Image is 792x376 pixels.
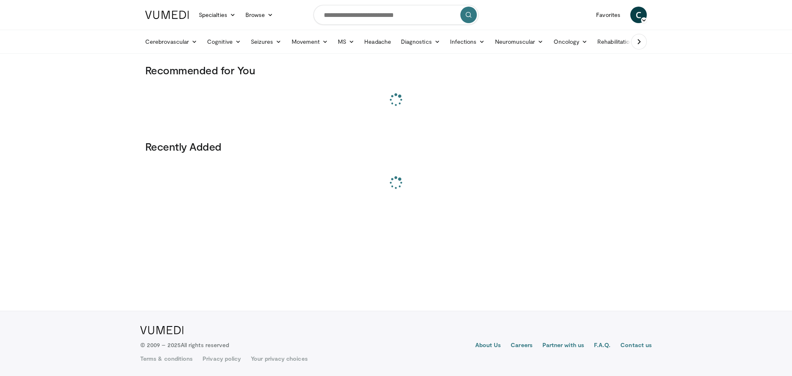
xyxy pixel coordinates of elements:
a: Rehabilitation [592,33,638,50]
a: Movement [287,33,333,50]
a: Contact us [620,341,652,351]
a: Cerebrovascular [140,33,202,50]
a: Partner with us [542,341,584,351]
a: Your privacy choices [251,355,307,363]
a: Specialties [194,7,240,23]
h3: Recommended for You [145,64,647,77]
a: Terms & conditions [140,355,193,363]
p: © 2009 – 2025 [140,341,229,349]
a: Privacy policy [203,355,241,363]
img: VuMedi Logo [145,11,189,19]
a: Headache [359,33,396,50]
a: Diagnostics [396,33,445,50]
a: Oncology [549,33,593,50]
a: Neuromuscular [490,33,549,50]
a: Cognitive [202,33,246,50]
a: Careers [511,341,533,351]
a: Infections [445,33,490,50]
a: About Us [475,341,501,351]
a: MS [333,33,359,50]
a: F.A.Q. [594,341,610,351]
a: Favorites [591,7,625,23]
a: C [630,7,647,23]
a: Seizures [246,33,287,50]
a: Browse [240,7,278,23]
span: All rights reserved [181,341,229,348]
input: Search topics, interventions [313,5,478,25]
h3: Recently Added [145,140,647,153]
img: VuMedi Logo [140,326,184,334]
